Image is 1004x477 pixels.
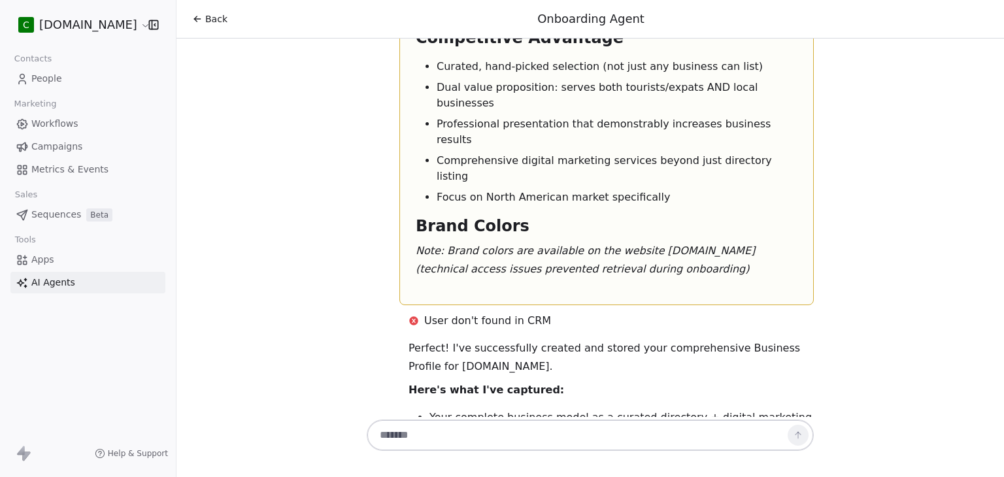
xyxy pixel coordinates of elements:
[424,313,551,329] span: User don't found in CRM
[31,140,82,154] span: Campaigns
[8,49,58,69] span: Contacts
[10,204,165,225] a: SequencesBeta
[437,80,797,111] li: Dual value proposition: serves both tourists/expats AND local businesses
[31,117,78,131] span: Workflows
[16,14,139,36] button: C[DOMAIN_NAME]
[409,339,814,376] p: Perfect! I've successfully created and stored your comprehensive Business Profile for [DOMAIN_NAME].
[10,249,165,271] a: Apps
[437,59,797,74] li: Curated, hand-picked selection (not just any business can list)
[31,163,109,176] span: Metrics & Events
[108,448,168,459] span: Help & Support
[437,189,797,205] li: Focus on North American market specifically
[10,136,165,157] a: Campaigns
[31,253,54,267] span: Apps
[409,384,564,396] strong: Here's what I've captured:
[8,94,62,114] span: Marketing
[205,12,227,25] span: Back
[9,185,43,205] span: Sales
[86,208,112,222] span: Beta
[23,18,29,31] span: C
[416,244,755,275] em: Note: Brand colors are available on the website [DOMAIN_NAME] (technical access issues prevented ...
[437,153,797,184] li: Comprehensive digital marketing services beyond just directory listing
[416,216,797,237] h2: Brand Colors
[9,230,41,250] span: Tools
[437,116,797,148] li: Professional presentation that demonstrably increases business results
[31,72,62,86] span: People
[10,159,165,180] a: Metrics & Events
[10,272,165,293] a: AI Agents
[537,12,644,25] span: Onboarding Agent
[95,448,168,459] a: Help & Support
[39,16,137,33] span: [DOMAIN_NAME]
[31,208,81,222] span: Sequences
[10,68,165,90] a: People
[10,113,165,135] a: Workflows
[429,410,814,441] li: Your complete business model as a curated directory + digital marketing agency
[31,276,75,289] span: AI Agents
